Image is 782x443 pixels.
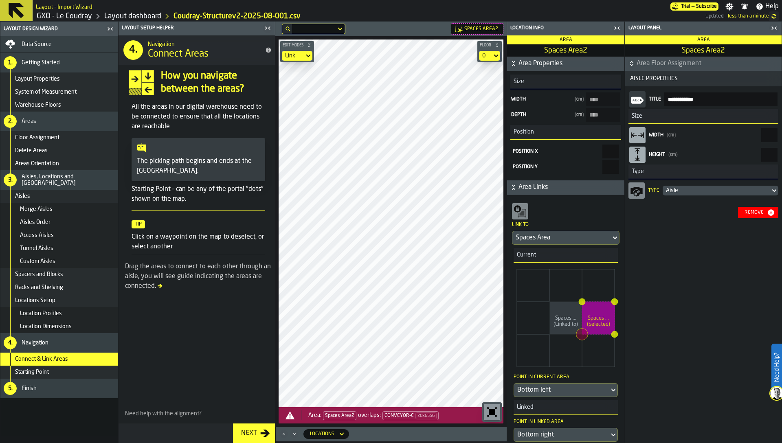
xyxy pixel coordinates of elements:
[20,219,51,226] span: Aisles Order
[22,118,36,125] span: Areas
[516,233,608,243] div: DropdownMenuValue-Spaces Area
[0,36,118,53] li: menu Data Source
[560,37,572,42] span: Area
[0,229,118,242] li: menu Access Aisles
[233,423,275,443] button: button-Next
[514,373,618,383] div: Point in current area
[174,12,301,21] a: link-to-/wh/i/efd9e906-5eb9-41af-aac9-d3e075764b8d/import/layout/9c3522fd-44ac-4aa2-8db5-b2fded98...
[285,53,301,59] div: DropdownMenuValue-links
[511,112,571,118] span: Depth
[692,4,694,9] span: —
[627,25,769,31] div: Layout panel
[738,207,778,218] button: button-Remove
[628,181,778,200] div: TypeDropdownMenuValue-
[666,187,767,194] div: DropdownMenuValue-
[649,96,661,102] span: Title
[22,173,114,186] span: Aisles, Locations and [GEOGRAPHIC_DATA]
[0,320,118,333] li: menu Location Dimensions
[104,12,161,21] a: link-to-/wh/i/efd9e906-5eb9-41af-aac9-d3e075764b8d/designer
[722,2,737,11] label: button-toggle-Settings
[0,170,118,190] li: menu Aisles, Locations and Bays
[588,315,609,320] tspan: Spaces ...
[769,23,780,33] label: button-toggle-Close me
[625,57,782,71] button: button-
[132,232,265,252] p: Click on a waypoint on the map to deselect, or select another
[514,418,618,442] div: Point in linked areaDropdownMenuValue-bottomRight
[15,297,55,304] span: Locations Setup
[575,97,576,102] span: (
[514,248,618,263] h3: title-section-Current
[510,92,621,106] label: input-value-Width
[512,202,619,245] div: Link toDropdownMenuValue-Spaces Area
[282,51,312,61] div: DropdownMenuValue-links
[485,406,499,419] svg: Reset zoom and position
[22,340,48,346] span: Navigation
[20,310,62,317] span: Location Profiles
[15,134,59,141] span: Floor Assignment
[15,369,49,375] span: Starting Point
[20,323,72,330] span: Location Dimensions
[20,232,54,239] span: Access Aisles
[514,400,618,415] h3: title-section-Linked
[769,11,779,21] label: button-toggle-undefined
[575,112,576,117] span: (
[509,46,623,55] span: Spaces Area2
[670,2,718,11] div: Menu Subscription
[0,353,118,366] li: menu Connect & Link Areas
[4,173,17,186] div: 3.
[161,70,265,96] h4: How you navigate between the areas?
[0,294,118,307] li: menu Locations Setup
[586,92,620,106] input: input-value-Width input-value-Width
[280,41,314,49] button: button-
[513,164,538,169] span: Position Y
[4,115,17,128] div: 2.
[0,144,118,157] li: menu Delete Areas
[0,242,118,255] li: menu Tunnel Aisles
[0,216,118,229] li: menu Aisles Order
[611,23,623,33] label: button-toggle-Close me
[586,108,620,122] input: input-value-Depth input-value-Depth
[670,2,718,11] a: link-to-/wh/i/efd9e906-5eb9-41af-aac9-d3e075764b8d/pricing/
[15,147,48,154] span: Delete Areas
[0,281,118,294] li: menu Racks and Shelving
[15,271,63,278] span: Spacers and Blocks
[514,404,534,410] span: Linked
[649,152,665,157] span: Height
[0,99,118,112] li: menu Warehouse Floors
[697,37,710,42] span: Area
[0,307,118,320] li: menu Location Profiles
[628,109,778,124] h3: title-section-Size
[507,180,624,195] button: button-
[36,2,92,11] h2: Sub Title
[765,2,779,11] span: Help
[646,188,661,193] div: Type
[582,97,584,102] span: )
[422,414,425,418] span: x
[303,429,349,439] div: DropdownMenuValue-locations
[0,268,118,281] li: menu Spacers and Blocks
[514,252,536,258] span: Current
[36,11,371,21] nav: Breadcrumb
[4,336,17,349] div: 4.
[602,160,619,174] input: react-aria2307564043-:r72b: react-aria2307564043-:r72b:
[0,203,118,216] li: menu Merge Aisles
[0,379,118,398] li: menu Finish
[286,26,290,31] div: hide filter
[15,76,60,82] span: Layout Properties
[123,40,143,60] div: 4.
[464,26,498,32] span: Spaces Area2
[0,72,118,86] li: menu Layout Properties
[510,129,534,135] span: Position
[279,430,289,438] button: Maximize
[741,210,767,215] div: Remove
[637,59,780,68] span: Area Floor Assignment
[511,96,571,102] span: Width
[602,145,619,158] input: react-aria2307564043-:r729: react-aria2307564043-:r729:
[119,35,275,65] div: title-Connect Areas
[384,413,415,418] span: CONVEYOR-C
[132,184,265,204] p: Starting Point – can be any of the portal "dots" shown on the map.
[514,373,618,397] div: Point in current areaDropdownMenuValue-bottomLeft
[625,22,782,35] header: Layout panel
[512,221,619,231] div: Link to
[105,24,116,34] label: button-toggle-Close me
